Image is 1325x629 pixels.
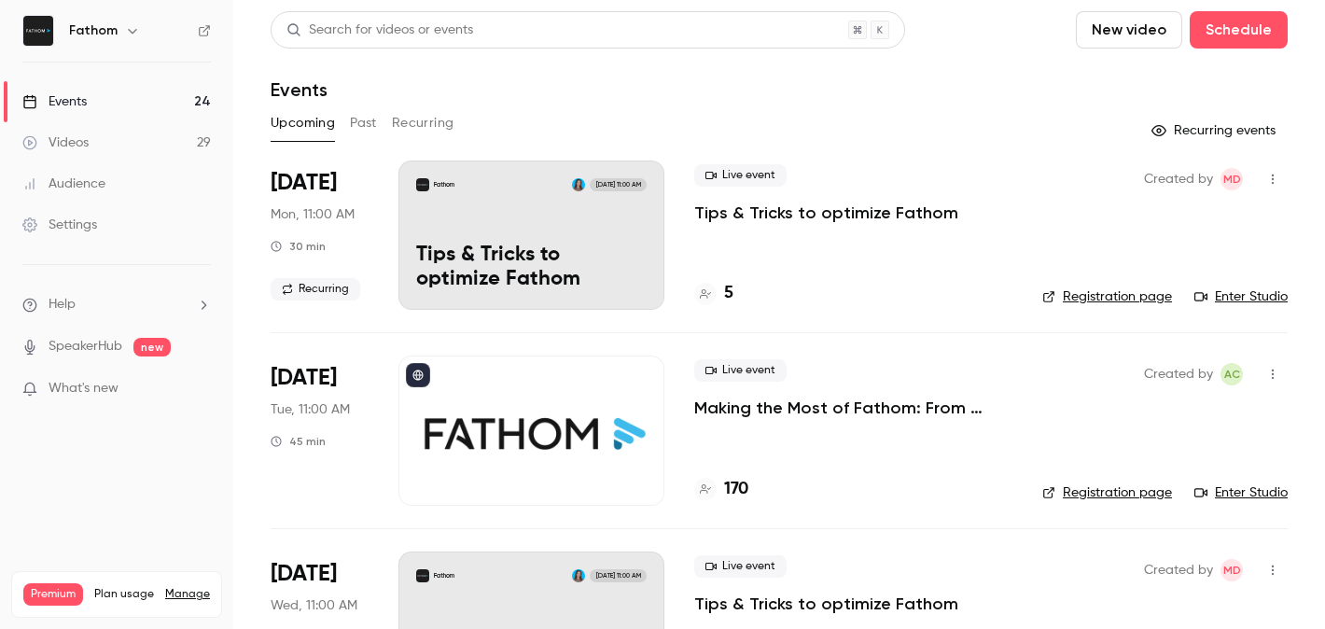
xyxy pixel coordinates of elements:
span: Alli Cebular [1220,363,1243,385]
div: Videos [22,133,89,152]
div: Sep 23 Tue, 11:00 AM (America/Chicago) [271,356,369,505]
p: Fathom [434,180,454,189]
img: Raychel Balatero [572,569,585,582]
span: AC [1224,363,1240,385]
span: Created by [1144,559,1213,581]
button: New video [1076,11,1182,49]
span: [DATE] [271,363,337,393]
span: Plan usage [94,587,154,602]
span: What's new [49,379,119,398]
iframe: Noticeable Trigger [188,381,211,398]
a: Manage [165,587,210,602]
span: Tue, 11:00 AM [271,400,350,419]
a: 170 [694,477,748,502]
a: Enter Studio [1194,483,1288,502]
span: Recurring [271,278,360,301]
a: 5 [694,281,733,306]
span: Created by [1144,363,1213,385]
div: Search for videos or events [286,21,473,40]
h4: 5 [724,281,733,306]
span: MD [1223,559,1241,581]
span: [DATE] 11:00 AM [590,178,646,191]
h1: Events [271,78,328,101]
div: 30 min [271,239,326,254]
div: 45 min [271,434,326,449]
span: Created by [1144,168,1213,190]
a: SpeakerHub [49,337,122,356]
a: Enter Studio [1194,287,1288,306]
a: Registration page [1042,287,1172,306]
p: Fathom [434,571,454,580]
span: Mon, 11:00 AM [271,205,355,224]
button: Upcoming [271,108,335,138]
div: Events [22,92,87,111]
span: [DATE] 11:00 AM [590,569,646,582]
span: Wed, 11:00 AM [271,596,357,615]
img: Fathom [23,16,53,46]
span: Premium [23,583,83,606]
span: Help [49,295,76,314]
span: [DATE] [271,168,337,198]
button: Recurring events [1143,116,1288,146]
div: Settings [22,216,97,234]
span: Live event [694,359,787,382]
a: Tips & Tricks to optimize Fathom [694,202,958,224]
li: help-dropdown-opener [22,295,211,314]
span: new [133,338,171,356]
h6: Fathom [69,21,118,40]
img: Tips & Tricks to optimize Fathom [416,178,429,191]
a: Tips & Tricks to optimize Fathom [694,593,958,615]
button: Past [350,108,377,138]
span: Michelle Dizon [1220,559,1243,581]
a: Making the Most of Fathom: From Setup to Success [694,397,1012,419]
img: Tips & Tricks to optimize Fathom [416,569,429,582]
button: Recurring [392,108,454,138]
div: Sep 22 Mon, 12:00 PM (America/Toronto) [271,161,369,310]
h4: 170 [724,477,748,502]
a: Tips & Tricks to optimize FathomFathomRaychel Balatero[DATE] 11:00 AMTips & Tricks to optimize Fa... [398,161,664,310]
span: Live event [694,164,787,187]
span: [DATE] [271,559,337,589]
span: Live event [694,555,787,578]
button: Schedule [1190,11,1288,49]
a: Registration page [1042,483,1172,502]
p: Tips & Tricks to optimize Fathom [416,244,647,292]
span: MD [1223,168,1241,190]
img: Raychel Balatero [572,178,585,191]
div: Audience [22,175,105,193]
span: Michelle Dizon [1220,168,1243,190]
